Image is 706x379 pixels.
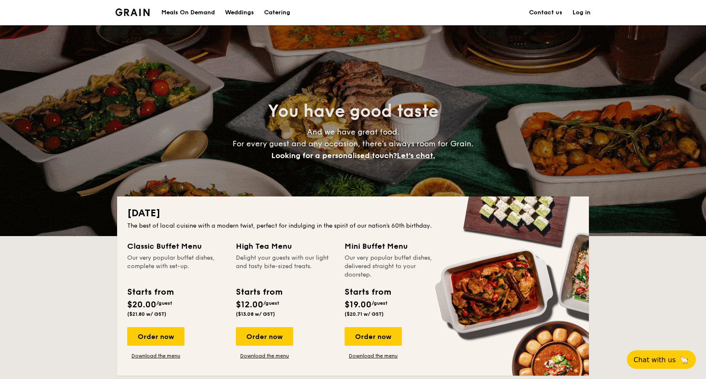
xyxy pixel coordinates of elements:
[268,101,439,121] span: You have good taste
[127,254,226,279] div: Our very popular buffet dishes, complete with set-up.
[127,352,185,359] a: Download the menu
[127,240,226,252] div: Classic Buffet Menu
[397,151,435,160] span: Let's chat.
[236,327,293,346] div: Order now
[236,300,263,310] span: $12.00
[156,300,172,306] span: /guest
[345,240,443,252] div: Mini Buffet Menu
[236,352,293,359] a: Download the menu
[127,222,579,230] div: The best of local cuisine with a modern twist, perfect for indulging in the spirit of our nation’...
[372,300,388,306] span: /guest
[127,327,185,346] div: Order now
[627,350,696,369] button: Chat with us🦙
[345,311,384,317] span: ($20.71 w/ GST)
[236,254,334,279] div: Delight your guests with our light and tasty bite-sized treats.
[263,300,279,306] span: /guest
[345,286,390,298] div: Starts from
[127,300,156,310] span: $20.00
[115,8,150,16] a: Logotype
[127,311,166,317] span: ($21.80 w/ GST)
[236,240,334,252] div: High Tea Menu
[236,286,282,298] div: Starts from
[345,352,402,359] a: Download the menu
[127,286,173,298] div: Starts from
[345,327,402,346] div: Order now
[345,300,372,310] span: $19.00
[634,356,676,364] span: Chat with us
[233,127,473,160] span: And we have great food. For every guest and any occasion, there’s always room for Grain.
[679,355,689,365] span: 🦙
[127,207,579,220] h2: [DATE]
[236,311,275,317] span: ($13.08 w/ GST)
[271,151,397,160] span: Looking for a personalised touch?
[345,254,443,279] div: Our very popular buffet dishes, delivered straight to your doorstep.
[115,8,150,16] img: Grain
